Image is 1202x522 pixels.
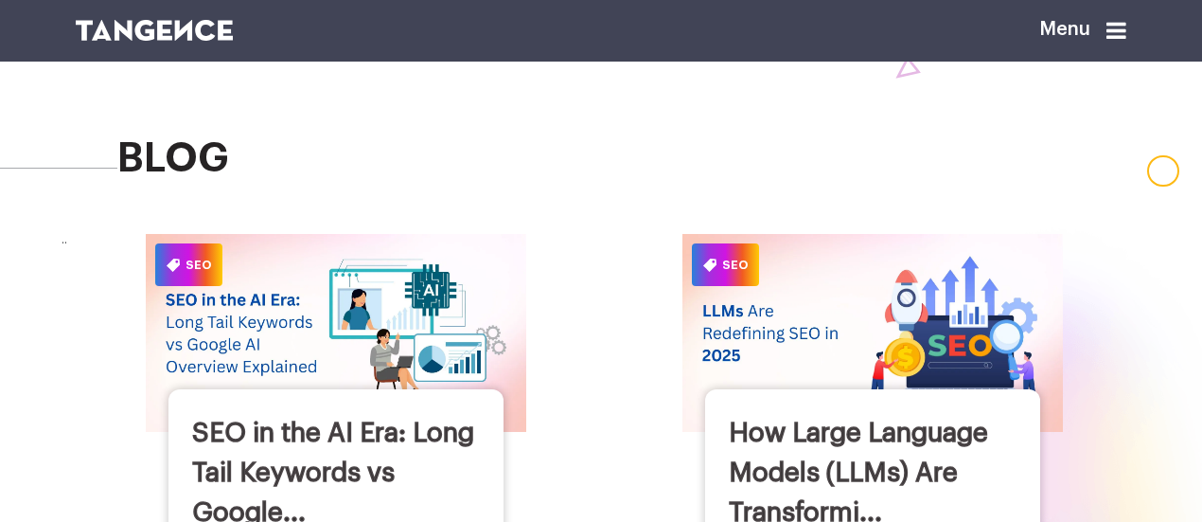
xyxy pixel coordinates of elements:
span: SEO [155,243,222,286]
h2: blog [117,136,1126,180]
span: SEO [692,243,759,286]
img: Category Icon [167,259,180,272]
img: logo SVG [76,20,233,41]
img: How Large Language Models (LLMs) Are Transforming SEO in 2025 [682,234,1063,432]
img: Category Icon [703,259,716,272]
img: SEO in the AI Era: Long Tail Keywords vs Google AI Overview Explained [146,234,526,432]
